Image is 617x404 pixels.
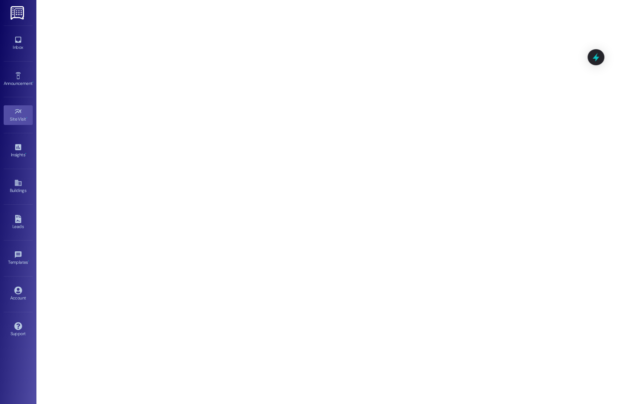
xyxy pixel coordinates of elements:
[4,141,33,161] a: Insights •
[4,34,33,53] a: Inbox
[26,115,27,121] span: •
[11,6,25,20] img: ResiDesk Logo
[4,248,33,268] a: Templates •
[4,177,33,196] a: Buildings
[4,213,33,232] a: Leads
[4,320,33,340] a: Support
[32,80,33,85] span: •
[28,259,29,264] span: •
[4,105,33,125] a: Site Visit •
[4,284,33,304] a: Account
[25,151,26,156] span: •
